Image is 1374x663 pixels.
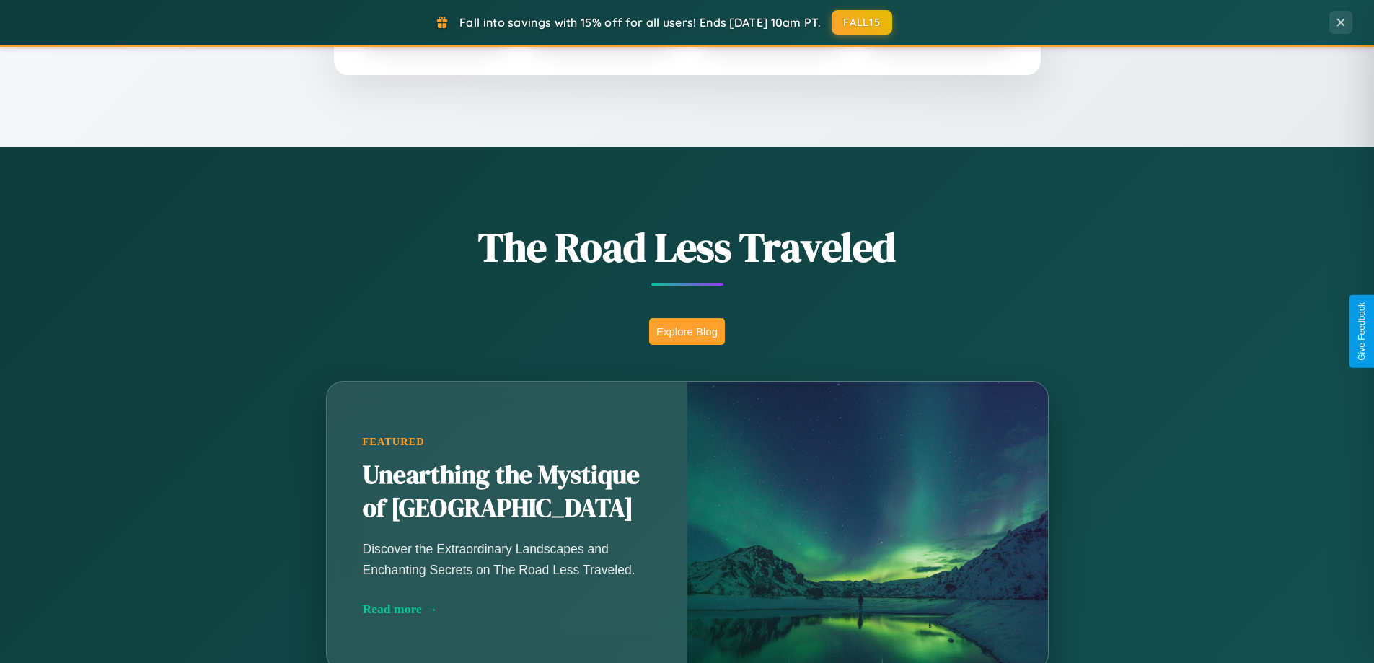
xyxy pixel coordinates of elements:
button: Explore Blog [649,318,725,345]
div: Give Feedback [1357,302,1367,361]
div: Read more → [363,602,651,617]
span: Fall into savings with 15% off for all users! Ends [DATE] 10am PT. [459,15,821,30]
div: Featured [363,436,651,448]
h1: The Road Less Traveled [255,219,1120,275]
p: Discover the Extraordinary Landscapes and Enchanting Secrets on The Road Less Traveled. [363,539,651,579]
button: FALL15 [832,10,892,35]
h2: Unearthing the Mystique of [GEOGRAPHIC_DATA] [363,459,651,525]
